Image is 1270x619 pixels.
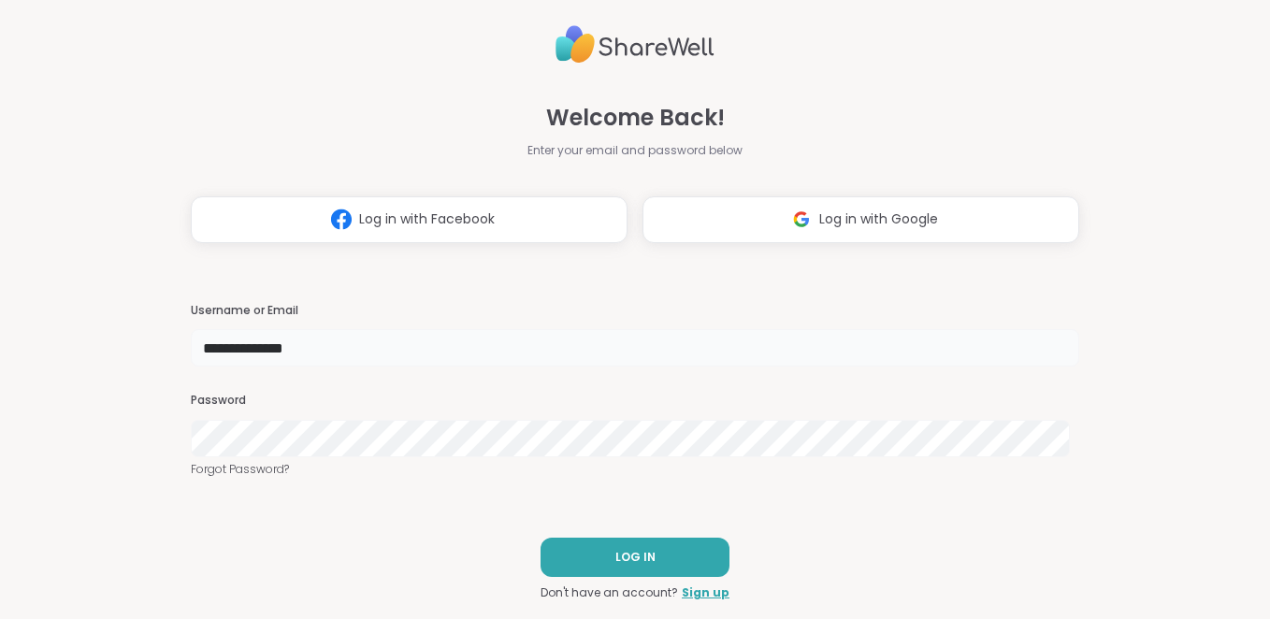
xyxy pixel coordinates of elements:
button: LOG IN [541,538,729,577]
span: Log in with Facebook [359,209,495,229]
span: Enter your email and password below [527,142,743,159]
img: ShareWell Logomark [784,202,819,237]
span: Log in with Google [819,209,938,229]
button: Log in with Facebook [191,196,628,243]
span: Welcome Back! [546,101,725,135]
h3: Password [191,393,1080,409]
span: LOG IN [615,549,656,566]
a: Sign up [682,584,729,601]
a: Forgot Password? [191,461,1080,478]
img: ShareWell Logo [556,18,714,71]
button: Log in with Google [642,196,1079,243]
img: ShareWell Logomark [324,202,359,237]
span: Don't have an account? [541,584,678,601]
h3: Username or Email [191,303,1080,319]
